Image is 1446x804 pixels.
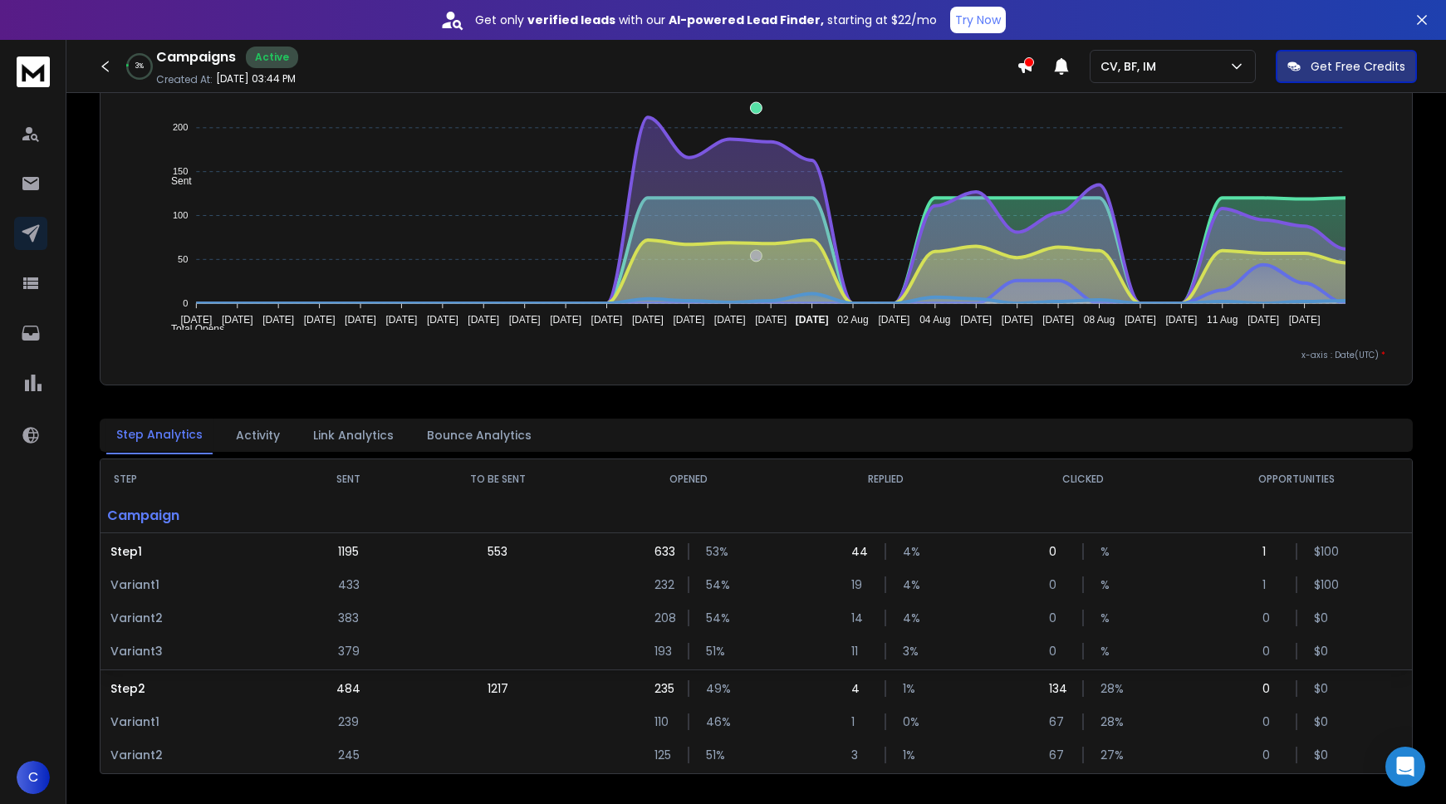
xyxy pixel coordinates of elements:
[1125,314,1156,326] tspan: [DATE]
[1262,680,1279,697] p: 0
[338,610,359,626] p: 383
[226,417,290,453] button: Activity
[654,543,671,560] p: 633
[110,543,282,560] p: Step 1
[706,643,723,659] p: 51 %
[706,713,723,730] p: 46 %
[1049,713,1066,730] p: 67
[110,713,282,730] p: Variant 1
[173,123,188,133] tspan: 200
[1262,576,1279,593] p: 1
[1049,610,1066,626] p: 0
[1100,576,1117,593] p: %
[1262,610,1279,626] p: 0
[851,747,868,763] p: 3
[127,349,1385,361] p: x-axis : Date(UTC)
[338,643,360,659] p: 379
[706,747,723,763] p: 51 %
[1049,643,1066,659] p: 0
[100,499,292,532] p: Campaign
[1289,314,1321,326] tspan: [DATE]
[183,298,188,308] tspan: 0
[1042,314,1074,326] tspan: [DATE]
[527,12,615,28] strong: verified leads
[110,576,282,593] p: Variant 1
[590,459,787,499] th: OPENED
[336,680,360,697] p: 484
[488,680,508,697] p: 1217
[919,314,950,326] tspan: 04 Aug
[110,680,282,697] p: Step 2
[1049,543,1066,560] p: 0
[338,576,360,593] p: 433
[405,459,590,499] th: TO BE SENT
[706,576,723,593] p: 54 %
[173,210,188,220] tspan: 100
[903,747,919,763] p: 1 %
[338,747,360,763] p: 245
[1314,680,1331,697] p: $ 0
[1314,610,1331,626] p: $ 0
[903,543,919,560] p: 4 %
[1166,314,1198,326] tspan: [DATE]
[903,680,919,697] p: 1 %
[669,12,824,28] strong: AI-powered Lead Finder,
[338,713,359,730] p: 239
[1207,314,1238,326] tspan: 11 Aug
[1049,747,1066,763] p: 67
[216,72,296,86] p: [DATE] 03:44 PM
[851,680,868,697] p: 4
[1100,610,1117,626] p: %
[632,314,664,326] tspan: [DATE]
[1181,459,1412,499] th: OPPORTUNITIES
[1100,643,1117,659] p: %
[509,314,541,326] tspan: [DATE]
[17,761,50,794] button: C
[903,643,919,659] p: 3 %
[292,459,406,499] th: SENT
[1262,713,1279,730] p: 0
[1100,713,1117,730] p: 28 %
[17,56,50,87] img: logo
[1314,643,1331,659] p: $ 0
[984,459,1181,499] th: CLICKED
[475,12,937,28] p: Get only with our starting at $22/mo
[706,680,723,697] p: 49 %
[550,314,581,326] tspan: [DATE]
[385,314,417,326] tspan: [DATE]
[1100,58,1163,75] p: CV, BF, IM
[1385,747,1425,787] div: Open Intercom Messenger
[673,314,704,326] tspan: [DATE]
[110,643,282,659] p: Variant 3
[960,314,992,326] tspan: [DATE]
[1262,747,1279,763] p: 0
[1100,747,1117,763] p: 27 %
[173,166,188,176] tspan: 150
[1314,713,1331,730] p: $ 0
[178,254,188,264] tspan: 50
[851,576,868,593] p: 19
[1100,543,1117,560] p: %
[1002,314,1033,326] tspan: [DATE]
[654,576,671,593] p: 232
[159,323,224,335] span: Total Opens
[755,314,787,326] tspan: [DATE]
[135,61,144,71] p: 3 %
[903,576,919,593] p: 4 %
[1314,747,1331,763] p: $ 0
[1049,576,1066,593] p: 0
[180,314,212,326] tspan: [DATE]
[1084,314,1115,326] tspan: 08 Aug
[345,314,376,326] tspan: [DATE]
[654,610,671,626] p: 208
[654,680,671,697] p: 235
[654,747,671,763] p: 125
[1311,58,1405,75] p: Get Free Credits
[706,610,723,626] p: 54 %
[955,12,1001,28] p: Try Now
[488,543,507,560] p: 553
[1049,680,1066,697] p: 134
[654,713,671,730] p: 110
[851,713,868,730] p: 1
